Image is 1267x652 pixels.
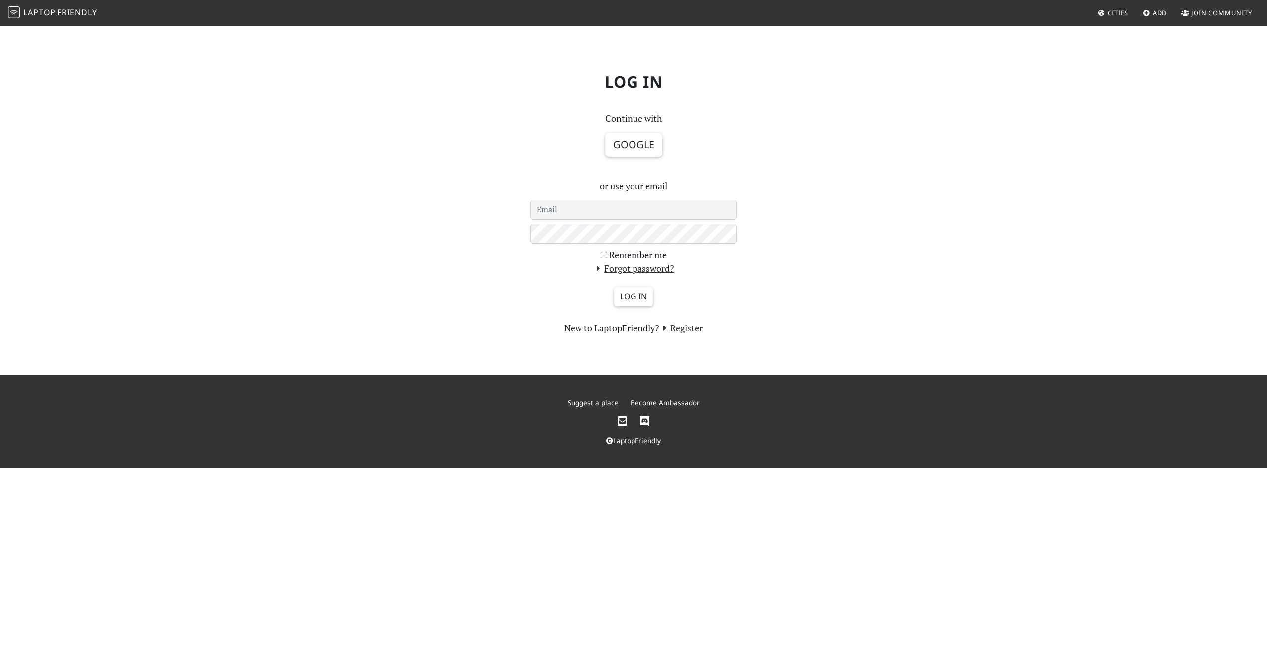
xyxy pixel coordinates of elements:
span: Join Community [1191,8,1252,17]
a: Join Community [1177,4,1256,22]
span: Cities [1108,8,1128,17]
a: LaptopFriendly LaptopFriendly [8,4,97,22]
label: Remember me [609,248,667,262]
a: Suggest a place [568,398,619,407]
input: Email [530,200,737,220]
img: LaptopFriendly [8,6,20,18]
button: Google [605,133,662,157]
a: LaptopFriendly [606,436,661,445]
section: New to LaptopFriendly? [530,321,737,335]
span: Friendly [57,7,97,18]
a: Add [1139,4,1171,22]
a: Become Ambassador [631,398,700,407]
a: Forgot password? [593,262,674,274]
span: Add [1153,8,1167,17]
a: Cities [1094,4,1132,22]
a: Register [659,322,703,334]
p: or use your email [530,179,737,193]
input: Log in [614,287,653,306]
p: Continue with [530,111,737,126]
span: Laptop [23,7,56,18]
h1: Log in [306,65,961,99]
